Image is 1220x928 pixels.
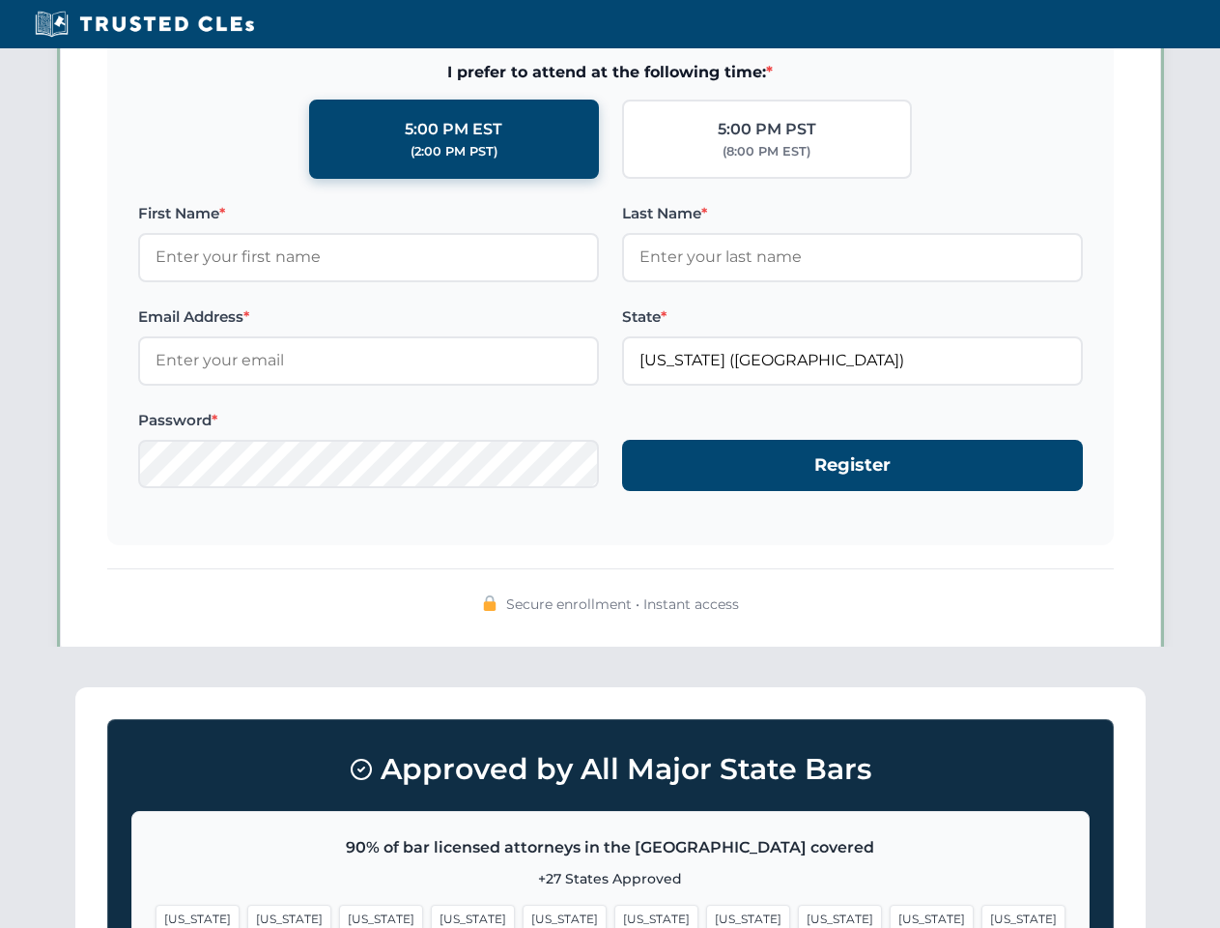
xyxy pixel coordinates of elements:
[405,117,502,142] div: 5:00 PM EST
[622,305,1083,329] label: State
[622,202,1083,225] label: Last Name
[138,233,599,281] input: Enter your first name
[718,117,816,142] div: 5:00 PM PST
[622,336,1083,385] input: Florida (FL)
[138,60,1083,85] span: I prefer to attend at the following time:
[622,233,1083,281] input: Enter your last name
[138,336,599,385] input: Enter your email
[506,594,739,615] span: Secure enrollment • Instant access
[482,595,497,611] img: 🔒
[622,440,1083,491] button: Register
[723,142,810,161] div: (8:00 PM EST)
[131,743,1090,796] h3: Approved by All Major State Bars
[138,409,599,432] label: Password
[138,202,599,225] label: First Name
[29,10,260,39] img: Trusted CLEs
[156,835,1065,860] p: 90% of bar licensed attorneys in the [GEOGRAPHIC_DATA] covered
[411,142,497,161] div: (2:00 PM PST)
[156,868,1065,889] p: +27 States Approved
[138,305,599,329] label: Email Address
